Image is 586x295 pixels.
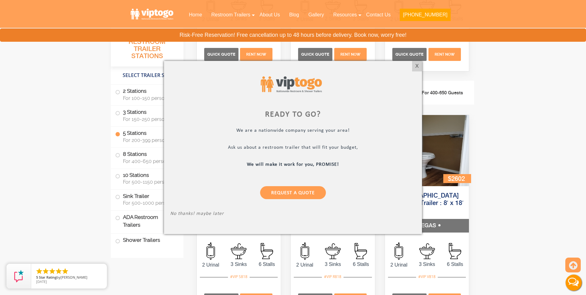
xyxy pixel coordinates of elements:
[61,267,69,275] li: 
[55,267,62,275] li: 
[42,267,49,275] li: 
[36,276,102,280] span: by
[36,279,47,284] span: [DATE]
[170,128,416,135] p: We are a nationwide company serving your area!
[61,275,87,280] span: [PERSON_NAME]
[170,211,416,218] p: No thanks! maybe later
[39,275,57,280] span: Star Rating
[170,145,416,152] p: Ask us about a restroom trailer that will fit your budget,
[260,186,326,199] a: Request a Quote
[412,61,422,71] div: X
[13,270,25,282] img: Review Rating
[261,76,322,92] img: viptogo logo
[170,111,416,118] div: Ready to go?
[247,162,339,167] b: We will make it work for you, PROMISE!
[36,267,43,275] li: 
[48,267,56,275] li: 
[36,275,38,280] span: 5
[561,270,586,295] button: Live Chat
